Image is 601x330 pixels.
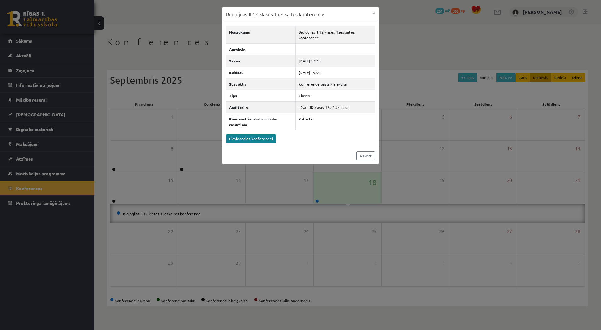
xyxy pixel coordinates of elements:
h3: Bioloģijas II 12.klases 1.ieskaites konference [226,11,324,18]
th: Beidzas [226,67,296,78]
th: Tips [226,90,296,101]
th: Pievienot ierakstu mācību resursiem [226,113,296,130]
td: [DATE] 19:00 [295,67,375,78]
th: Sākas [226,55,296,67]
button: × [369,7,379,19]
a: Pievienoties konferencei [226,134,276,143]
td: Bioloģijas II 12.klases 1.ieskaites konference [295,26,375,43]
td: Konference pašlaik ir aktīva [295,78,375,90]
a: Aizvērt [356,151,375,160]
td: Publisks [295,113,375,130]
td: [DATE] 17:25 [295,55,375,67]
th: Nosaukums [226,26,296,43]
td: 12.a1 JK klase, 12.a2 JK klase [295,101,375,113]
th: Apraksts [226,43,296,55]
th: Stāvoklis [226,78,296,90]
td: Klases [295,90,375,101]
th: Auditorija [226,101,296,113]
